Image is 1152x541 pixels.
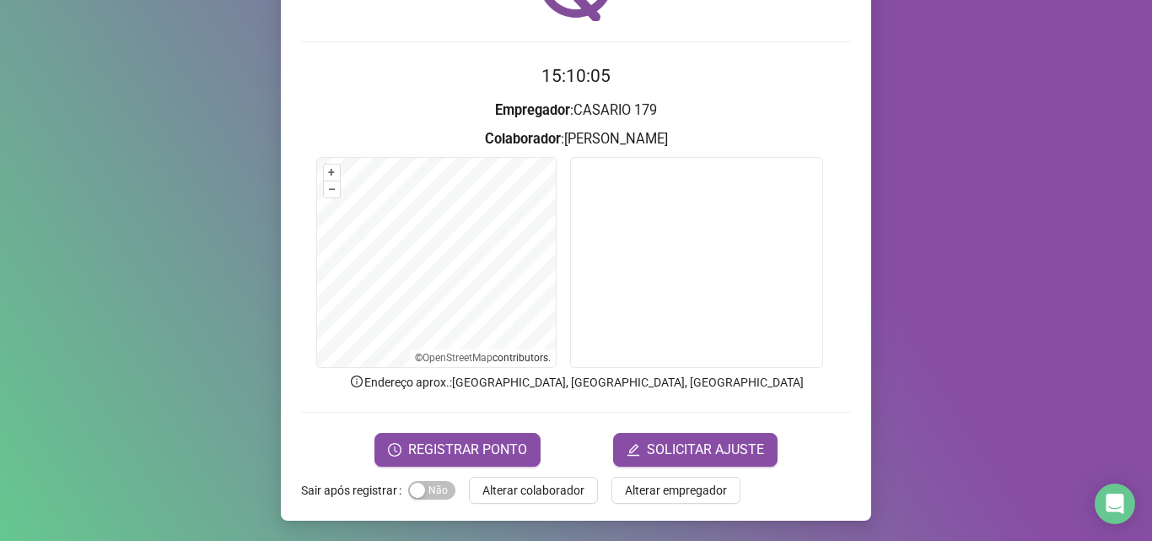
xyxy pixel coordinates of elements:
[408,440,527,460] span: REGISTRAR PONTO
[388,443,401,457] span: clock-circle
[301,373,851,392] p: Endereço aprox. : [GEOGRAPHIC_DATA], [GEOGRAPHIC_DATA], [GEOGRAPHIC_DATA]
[1095,484,1135,524] div: Open Intercom Messenger
[611,477,740,504] button: Alterar empregador
[627,443,640,457] span: edit
[485,131,561,147] strong: Colaborador
[423,352,493,364] a: OpenStreetMap
[495,102,570,118] strong: Empregador
[301,477,408,504] label: Sair após registrar
[469,477,598,504] button: Alterar colaborador
[324,181,340,197] button: –
[324,165,340,181] button: +
[613,433,778,467] button: editSOLICITAR AJUSTE
[625,481,727,500] span: Alterar empregador
[349,374,364,389] span: info-circle
[301,128,851,150] h3: : [PERSON_NAME]
[482,481,584,500] span: Alterar colaborador
[415,352,551,364] li: © contributors.
[374,433,541,467] button: REGISTRAR PONTO
[541,66,611,86] time: 15:10:05
[301,100,851,122] h3: : CASARIO 179
[647,440,764,460] span: SOLICITAR AJUSTE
